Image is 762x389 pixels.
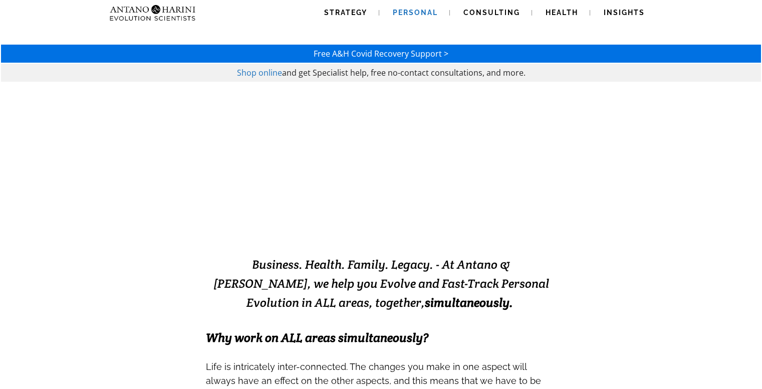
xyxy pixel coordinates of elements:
span: and get Specialist help, free no-contact consultations, and more. [282,67,526,78]
span: Personal [393,9,438,17]
span: Consulting [463,9,520,17]
span: Strategy [324,9,367,17]
strong: EXCELLENCE [367,209,500,234]
b: simultaneously. [425,295,513,310]
span: Why work on ALL areas simultaneously? [206,330,428,345]
span: Health [546,9,578,17]
span: Business. Health. Family. Legacy. - At Antano & [PERSON_NAME], we help you Evolve and Fast-Track ... [213,257,549,310]
a: Shop online [237,67,282,78]
span: Insights [604,9,645,17]
strong: EVOLVING [262,209,367,234]
a: Free A&H Covid Recovery Support > [314,48,448,59]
